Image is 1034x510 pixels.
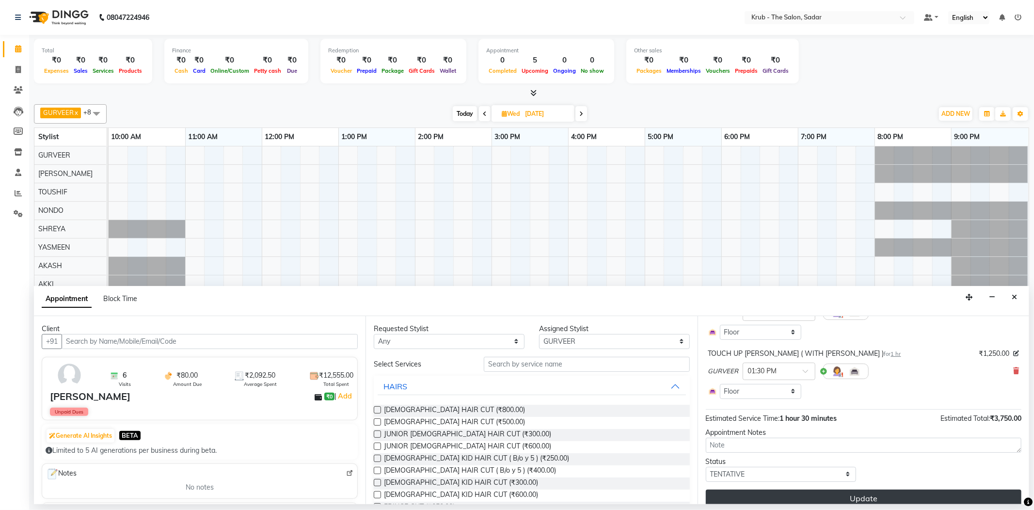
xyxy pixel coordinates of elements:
[384,405,525,417] span: [DEMOGRAPHIC_DATA] HAIR CUT (₹800.00)
[384,441,551,453] span: JUNIOR [DEMOGRAPHIC_DATA] HAIR CUT (₹600.00)
[186,482,214,493] span: No notes
[83,108,98,116] span: +8
[336,390,353,402] a: Add
[43,109,74,116] span: GURVEER
[252,55,284,66] div: ₹0
[191,67,208,74] span: Card
[891,351,901,357] span: 1 hr
[176,370,198,381] span: ₹80.00
[979,349,1009,359] span: ₹1,250.00
[46,468,77,480] span: Notes
[634,55,664,66] div: ₹0
[486,47,606,55] div: Appointment
[354,55,379,66] div: ₹0
[708,349,901,359] div: TOUCH UP [PERSON_NAME] ( WITH [PERSON_NAME] )
[71,67,90,74] span: Sales
[708,367,739,376] span: GURVEER
[38,224,65,233] span: SHREYA
[706,490,1021,507] button: Update
[328,67,354,74] span: Voucher
[172,55,191,66] div: ₹0
[42,67,71,74] span: Expenses
[38,169,93,178] span: [PERSON_NAME]
[47,429,114,443] button: Generate AI Insights
[42,55,71,66] div: ₹0
[384,478,538,490] span: [DEMOGRAPHIC_DATA] KID HAIR CUT (₹300.00)
[334,390,353,402] span: |
[486,67,519,74] span: Completed
[384,429,551,441] span: JUNIOR [DEMOGRAPHIC_DATA] HAIR CUT (₹300.00)
[634,67,664,74] span: Packages
[42,47,144,55] div: Total
[406,67,437,74] span: Gift Cards
[103,294,137,303] span: Block Time
[551,55,578,66] div: 0
[38,243,70,252] span: YASMEEN
[384,453,569,465] span: [DEMOGRAPHIC_DATA] KID HAIR CUT ( B/o y 5 ) (₹250.00)
[38,261,62,270] span: AKASH
[42,324,358,334] div: Client
[578,67,606,74] span: No show
[437,67,459,74] span: Wallet
[328,47,459,55] div: Redemption
[492,130,523,144] a: 3:00 PM
[703,55,732,66] div: ₹0
[499,110,522,117] span: Wed
[453,106,477,121] span: Today
[664,67,703,74] span: Memberships
[172,67,191,74] span: Cash
[74,109,78,116] a: x
[706,457,857,467] div: Status
[732,55,760,66] div: ₹0
[109,130,143,144] a: 10:00 AM
[116,55,144,66] div: ₹0
[208,55,252,66] div: ₹0
[551,67,578,74] span: Ongoing
[328,55,354,66] div: ₹0
[383,381,407,392] div: HAIRS
[415,130,446,144] a: 2:00 PM
[245,370,276,381] span: ₹2,092.50
[38,280,54,288] span: AKKI
[38,206,64,215] span: NONDO
[173,381,202,388] span: Amount Due
[50,389,130,404] div: [PERSON_NAME]
[884,351,901,357] small: for
[760,55,791,66] div: ₹0
[939,107,972,121] button: ADD NEW
[172,47,301,55] div: Finance
[252,67,284,74] span: Petty cash
[384,417,525,429] span: [DEMOGRAPHIC_DATA] HAIR CUT (₹500.00)
[940,414,990,423] span: Estimated Total:
[760,67,791,74] span: Gift Cards
[46,446,354,456] div: Limited to 5 AI generations per business during beta.
[191,55,208,66] div: ₹0
[62,334,358,349] input: Search by Name/Mobile/Email/Code
[384,490,538,502] span: [DEMOGRAPHIC_DATA] KID HAIR CUT (₹600.00)
[116,67,144,74] span: Products
[539,324,690,334] div: Assigned Stylist
[941,110,970,117] span: ADD NEW
[208,67,252,74] span: Online/Custom
[708,387,717,396] img: Interior.png
[366,359,477,369] div: Select Services
[990,414,1021,423] span: ₹3,750.00
[1013,351,1019,356] i: Edit price
[703,67,732,74] span: Vouchers
[569,130,599,144] a: 4:00 PM
[484,357,689,372] input: Search by service name
[284,55,301,66] div: ₹0
[90,55,116,66] div: ₹0
[722,130,752,144] a: 6:00 PM
[406,55,437,66] div: ₹0
[384,465,556,478] span: [DEMOGRAPHIC_DATA] HAIR CUT ( B/o y 5 ) (₹400.00)
[522,107,571,121] input: 2025-10-08
[119,381,131,388] span: Visits
[186,130,221,144] a: 11:00 AM
[244,381,277,388] span: Average Spent
[55,361,83,389] img: avatar
[25,4,91,31] img: logo
[119,431,141,440] span: BETA
[708,328,717,336] img: Interior.png
[706,428,1021,438] div: Appointment Notes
